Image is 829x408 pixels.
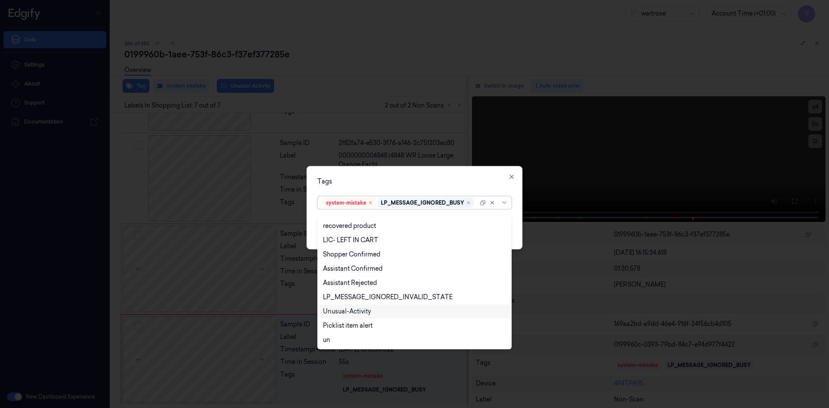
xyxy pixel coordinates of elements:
div: Picklist item alert [323,321,373,330]
div: Remove ,LP_MESSAGE_IGNORED_BUSY [466,200,471,205]
div: LP_MESSAGE_IGNORED_INVALID_STATE [323,293,452,302]
div: Remove ,system-mistake [368,200,373,205]
div: Unusual-Activity [323,307,371,316]
div: Tags [317,177,512,186]
div: Assistant Rejected [323,278,377,288]
div: Assistant Confirmed [323,264,383,273]
div: un [323,335,330,345]
div: LIC- LEFT IN CART [323,236,378,245]
div: recovered product [323,221,376,231]
div: Shopper Confirmed [323,250,380,259]
div: LP_MESSAGE_IGNORED_BUSY [381,199,464,206]
div: system-mistake [326,199,366,206]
